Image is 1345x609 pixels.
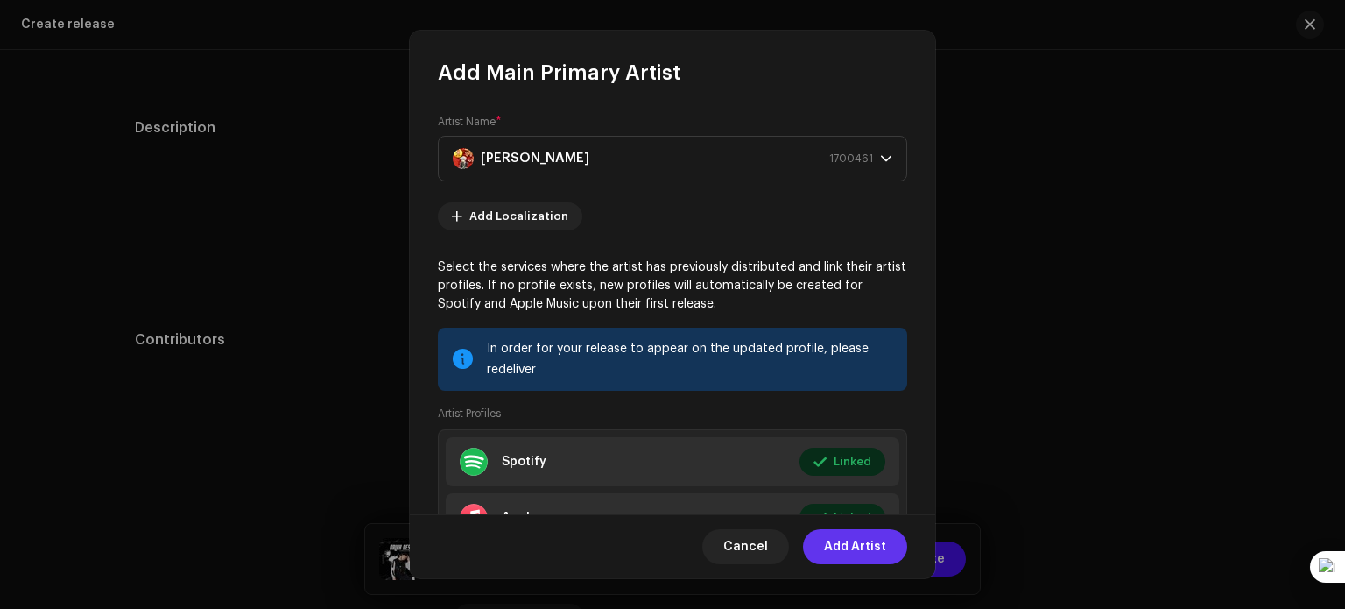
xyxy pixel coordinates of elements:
div: Apple [502,511,538,525]
span: Add Main Primary Artist [438,59,680,87]
button: Linked [799,448,885,476]
span: Add Artist [824,529,886,564]
div: Spotify [502,455,546,469]
img: 58b84144-a7ed-4eed-93fe-83b439b1d7ac [453,148,474,169]
button: Linked [799,504,885,532]
span: Cancel [723,529,768,564]
div: In order for your release to appear on the updated profile, please redeliver [487,338,893,380]
span: Ashish RaghuWanshi [453,137,880,181]
div: dropdown trigger [880,137,892,181]
strong: [PERSON_NAME] [481,137,589,181]
p: Select the services where the artist has previously distributed and link their artist profiles. I... [438,258,907,314]
button: Cancel [702,529,789,564]
span: 1700461 [829,137,873,181]
span: Linked [834,444,871,479]
button: Add Localization [438,202,582,230]
label: Artist Name [438,115,502,129]
small: Artist Profiles [438,405,501,422]
button: Add Artist [803,529,907,564]
span: Add Localization [469,199,568,234]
